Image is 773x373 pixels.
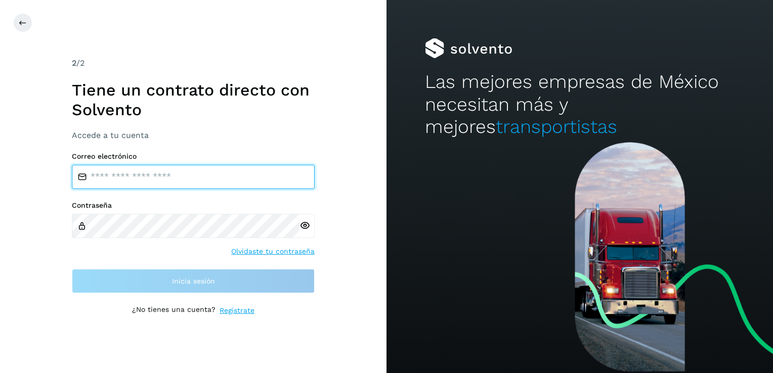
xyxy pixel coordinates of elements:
h3: Accede a tu cuenta [72,130,315,140]
span: transportistas [496,116,617,137]
h1: Tiene un contrato directo con Solvento [72,80,315,119]
label: Correo electrónico [72,152,315,161]
button: Inicia sesión [72,269,315,293]
p: ¿No tienes una cuenta? [132,305,216,316]
span: 2 [72,58,76,68]
h2: Las mejores empresas de México necesitan más y mejores [425,71,734,138]
a: Olvidaste tu contraseña [231,246,315,257]
label: Contraseña [72,201,315,210]
span: Inicia sesión [172,277,215,285]
div: /2 [72,57,315,69]
a: Regístrate [220,305,254,316]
